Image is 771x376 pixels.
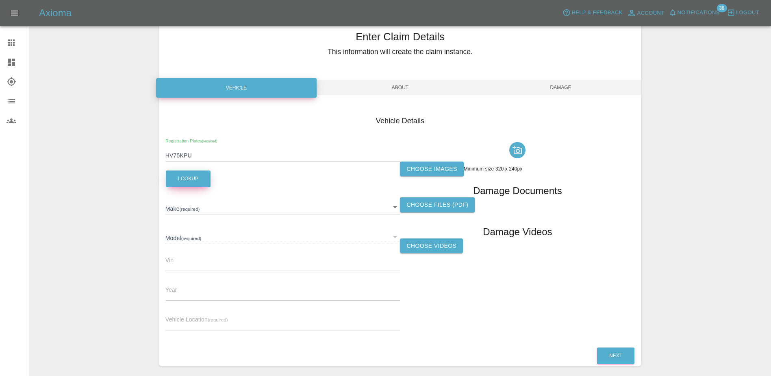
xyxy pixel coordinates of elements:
[165,138,217,143] span: Registration Plates
[5,3,24,23] button: Open drawer
[159,29,641,44] h3: Enter Claim Details
[667,7,722,19] button: Notifications
[736,8,759,17] span: Logout
[320,80,480,95] span: About
[400,238,463,254] label: Choose Videos
[39,7,72,20] h5: Axioma
[400,197,475,212] label: Choose files (pdf)
[678,8,720,17] span: Notifications
[464,166,523,172] span: Minimum size 320 x 240px
[159,46,641,57] h5: This information will create the claim instance.
[165,286,177,293] span: Year
[625,7,667,20] a: Account
[560,7,624,19] button: Help & Feedback
[166,171,211,187] button: Lookup
[473,184,562,197] h1: Damage Documents
[480,80,641,95] span: Damage
[717,4,727,12] span: 38
[597,348,634,364] button: Next
[165,257,174,263] span: Vin
[725,7,761,19] button: Logout
[571,8,622,17] span: Help & Feedback
[165,116,635,127] h4: Vehicle Details
[483,225,552,238] h1: Damage Videos
[208,317,228,322] small: (required)
[202,139,217,143] small: (required)
[165,316,228,323] span: Vehicle Location
[400,162,463,177] label: Choose images
[637,9,665,18] span: Account
[156,78,317,98] div: Vehicle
